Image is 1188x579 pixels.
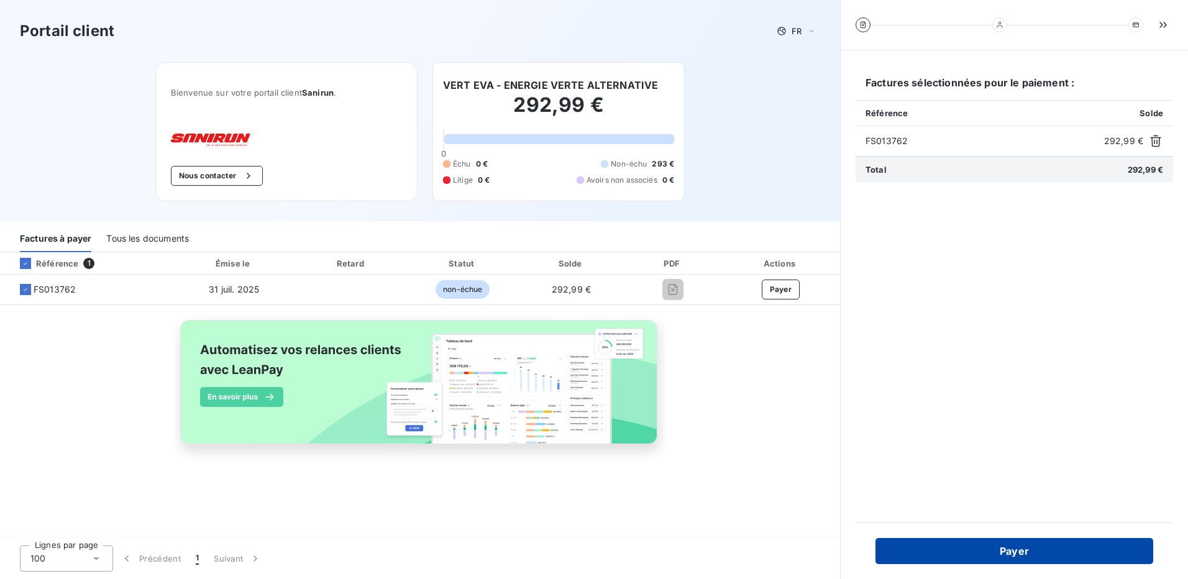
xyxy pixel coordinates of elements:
[10,258,78,269] div: Référence
[866,165,887,175] span: Total
[171,134,250,146] img: Company logo
[106,226,189,252] div: Tous les documents
[30,552,45,565] span: 100
[875,538,1153,564] button: Payer
[453,158,471,170] span: Échu
[762,280,800,299] button: Payer
[113,545,188,572] button: Précédent
[443,78,658,93] h6: VERT EVA - ENERGIE VERTE ALTERNATIVE
[169,312,671,465] img: banner
[302,88,334,98] span: Sanirun
[441,148,446,158] span: 0
[20,226,91,252] div: Factures à payer
[1128,165,1163,175] span: 292,99 €
[866,135,1099,147] span: FS013762
[443,93,674,130] h2: 292,99 €
[206,545,269,572] button: Suivant
[611,158,647,170] span: Non-échu
[628,257,719,270] div: PDF
[20,20,114,42] h3: Portail client
[410,257,515,270] div: Statut
[476,158,488,170] span: 0 €
[662,175,674,186] span: 0 €
[478,175,490,186] span: 0 €
[188,545,206,572] button: 1
[856,75,1173,100] h6: Factures sélectionnées pour le paiement :
[520,257,622,270] div: Solde
[724,257,838,270] div: Actions
[1104,135,1143,147] span: 292,99 €
[587,175,657,186] span: Avoirs non associés
[552,284,591,294] span: 292,99 €
[175,257,293,270] div: Émise le
[1140,108,1163,118] span: Solde
[792,26,802,36] span: FR
[171,166,263,186] button: Nous contacter
[171,88,402,98] span: Bienvenue sur votre portail client .
[652,158,674,170] span: 293 €
[298,257,405,270] div: Retard
[436,280,490,299] span: non-échue
[209,284,259,294] span: 31 juil. 2025
[83,258,94,269] span: 1
[866,108,908,118] span: Référence
[196,552,199,565] span: 1
[453,175,473,186] span: Litige
[34,283,76,296] span: FS013762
